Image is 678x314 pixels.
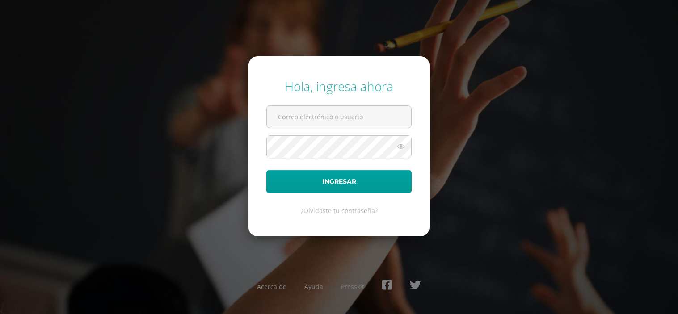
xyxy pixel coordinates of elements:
input: Correo electrónico o usuario [267,106,411,128]
a: Ayuda [304,282,323,291]
a: ¿Olvidaste tu contraseña? [301,206,378,215]
a: Acerca de [257,282,286,291]
div: Hola, ingresa ahora [266,78,412,95]
a: Presskit [341,282,364,291]
button: Ingresar [266,170,412,193]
